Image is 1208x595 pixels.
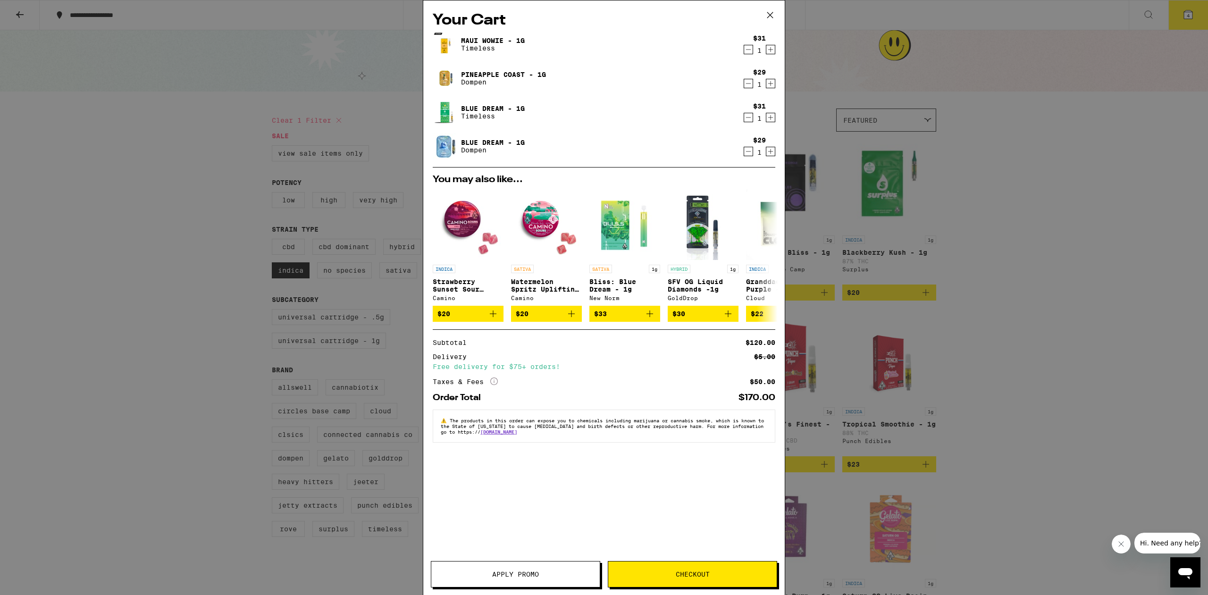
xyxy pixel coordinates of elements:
[492,571,539,578] span: Apply Promo
[594,310,607,318] span: $33
[753,68,766,76] div: $29
[1112,535,1131,553] iframe: Close message
[746,278,817,293] p: Granddaddy Purple - 1g
[753,149,766,156] div: 1
[480,429,517,435] a: [DOMAIN_NAME]
[766,147,775,156] button: Increment
[676,571,710,578] span: Checkout
[668,306,738,322] button: Add to bag
[753,34,766,42] div: $31
[461,112,525,120] p: Timeless
[668,295,738,301] div: GoldDrop
[511,278,582,293] p: Watermelon Spritz Uplifting Sour Gummies
[589,295,660,301] div: New Norm
[516,310,528,318] span: $20
[744,113,753,122] button: Decrement
[433,265,455,273] p: INDICA
[589,278,660,293] p: Bliss: Blue Dream - 1g
[433,99,459,126] img: Blue Dream - 1g
[433,339,473,346] div: Subtotal
[766,113,775,122] button: Increment
[754,353,775,360] div: $5.00
[766,45,775,54] button: Increment
[433,133,459,159] img: Blue Dream - 1g
[461,71,546,78] a: Pineapple Coast - 1g
[727,265,738,273] p: 1g
[746,189,817,260] img: Cloud - Granddaddy Purple - 1g
[433,65,459,92] img: Pineapple Coast - 1g
[461,44,525,52] p: Timeless
[461,146,525,154] p: Dompen
[608,561,777,587] button: Checkout
[433,189,503,306] a: Open page for Strawberry Sunset Sour Gummies from Camino
[738,394,775,402] div: $170.00
[668,265,690,273] p: HYBRID
[441,418,450,423] span: ⚠️
[461,37,525,44] a: Maui Wowie - 1g
[746,265,769,273] p: INDICA
[6,7,68,14] span: Hi. Need any help?
[433,175,775,184] h2: You may also like...
[433,278,503,293] p: Strawberry Sunset Sour Gummies
[753,102,766,110] div: $31
[511,189,582,306] a: Open page for Watermelon Spritz Uplifting Sour Gummies from Camino
[433,353,473,360] div: Delivery
[433,306,503,322] button: Add to bag
[441,418,764,435] span: The products in this order can expose you to chemicals including marijuana or cannabis smoke, whi...
[461,139,525,146] a: Blue Dream - 1g
[753,81,766,88] div: 1
[589,265,612,273] p: SATIVA
[744,79,753,88] button: Decrement
[649,265,660,273] p: 1g
[753,115,766,122] div: 1
[746,295,817,301] div: Cloud
[511,306,582,322] button: Add to bag
[746,339,775,346] div: $120.00
[744,147,753,156] button: Decrement
[746,306,817,322] button: Add to bag
[461,105,525,112] a: Blue Dream - 1g
[433,394,487,402] div: Order Total
[589,189,660,306] a: Open page for Bliss: Blue Dream - 1g from New Norm
[750,378,775,385] div: $50.00
[433,363,775,370] div: Free delivery for $75+ orders!
[433,10,775,31] h2: Your Cart
[433,189,503,260] img: Camino - Strawberry Sunset Sour Gummies
[511,189,582,260] img: Camino - Watermelon Spritz Uplifting Sour Gummies
[751,310,763,318] span: $22
[511,295,582,301] div: Camino
[433,377,498,386] div: Taxes & Fees
[437,310,450,318] span: $20
[753,47,766,54] div: 1
[670,189,737,260] img: GoldDrop - SFV OG Liquid Diamonds -1g
[1170,557,1200,587] iframe: Button to launch messaging window
[511,265,534,273] p: SATIVA
[431,561,600,587] button: Apply Promo
[461,78,546,86] p: Dompen
[1134,533,1200,553] iframe: Message from company
[433,31,459,58] img: Maui Wowie - 1g
[753,136,766,144] div: $29
[766,79,775,88] button: Increment
[589,306,660,322] button: Add to bag
[744,45,753,54] button: Decrement
[433,295,503,301] div: Camino
[672,310,685,318] span: $30
[746,189,817,306] a: Open page for Granddaddy Purple - 1g from Cloud
[589,189,660,260] img: New Norm - Bliss: Blue Dream - 1g
[668,189,738,306] a: Open page for SFV OG Liquid Diamonds -1g from GoldDrop
[668,278,738,293] p: SFV OG Liquid Diamonds -1g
